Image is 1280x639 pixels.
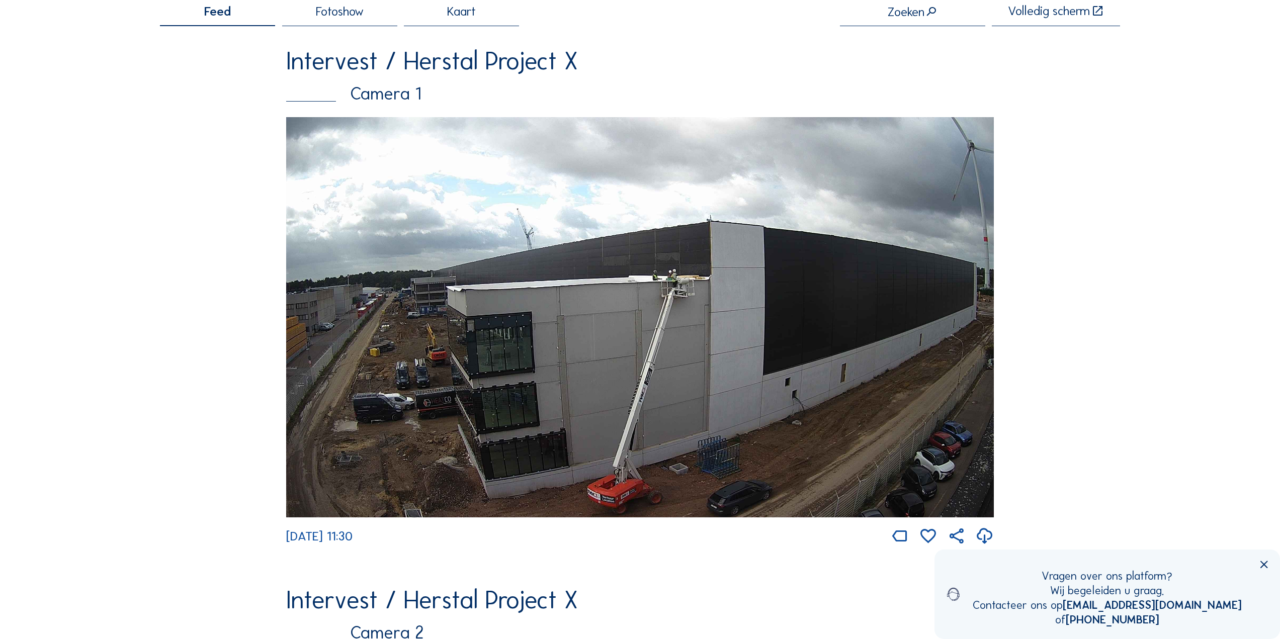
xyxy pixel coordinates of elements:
span: Fotoshow [316,6,364,18]
span: Feed [204,6,231,18]
div: Vragen over ons platform? [973,569,1242,583]
div: Contacteer ons op [973,598,1242,612]
a: [EMAIL_ADDRESS][DOMAIN_NAME] [1063,598,1242,612]
span: Kaart [447,6,476,18]
div: Volledig scherm [1008,5,1090,18]
img: Image [286,117,994,517]
img: operator [947,569,960,620]
div: Camera 1 [286,85,994,103]
div: of [973,612,1242,627]
span: [DATE] 11:30 [286,528,353,544]
a: [PHONE_NUMBER] [1066,613,1159,626]
div: Wij begeleiden u graag. [973,583,1242,598]
div: Intervest / Herstal Project X [286,49,994,74]
div: Intervest / Herstal Project X [286,588,994,613]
